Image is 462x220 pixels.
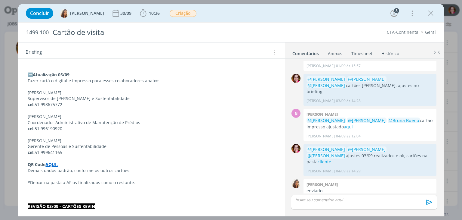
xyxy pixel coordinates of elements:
strong: Atualização 05/09 [33,72,69,77]
div: Cartão de visita [50,25,263,40]
strong: REVISÃO 03/09 - CARTÕES KEVIN [28,203,95,209]
a: CTA-Continental [387,29,420,35]
span: 01/09 às 15:57 [336,63,361,69]
strong: cel: [28,126,35,131]
span: @[PERSON_NAME] [307,118,345,123]
a: aqui [344,124,353,130]
img: V [60,9,69,18]
a: AQUI. [45,162,58,167]
p: Supervisor de [PERSON_NAME] e Sustentabilidade [28,96,275,102]
div: 8 [394,8,399,13]
div: N [291,109,300,118]
span: 04/09 às 12:04 [336,134,361,139]
span: Criação [170,10,196,17]
a: Histórico [381,48,399,57]
p: enviado [306,188,433,194]
p: cartão impresso aJustado [306,118,433,130]
p: [PERSON_NAME] [306,63,335,69]
p: Coordenador Administrativo de Manutenção de Prédios [28,120,275,126]
div: 30/09 [120,11,133,15]
a: Geral [425,29,436,35]
span: Concluir [30,11,49,16]
div: dialog [18,4,443,216]
img: B [291,144,300,153]
p: ajustes 03/09 realizados e ok, cartões na pasta . [306,146,433,165]
button: Concluir [26,8,53,19]
span: @Bruna Bueno [389,118,419,123]
button: V[PERSON_NAME] [60,9,104,18]
span: @[PERSON_NAME] [348,118,386,123]
p: 51 996190920 [28,126,275,132]
span: @[PERSON_NAME] [307,83,345,88]
p: [PERSON_NAME] [306,98,335,104]
a: Comentários [292,48,319,57]
p: *Deixar na pasta a AF os finalizados como o restante. [28,180,275,186]
p: [PERSON_NAME] [28,138,275,144]
img: V [291,179,300,188]
p: [PERSON_NAME] [28,114,275,120]
span: [PERSON_NAME] [70,11,104,15]
p: [PERSON_NAME] [306,134,335,139]
strong: QR Code [28,162,45,167]
p: ---------------------------------- [28,191,275,197]
p: 51 999641165 [28,149,275,156]
a: Timesheet [351,48,373,57]
span: @[PERSON_NAME] [348,76,386,82]
span: 10:36 [149,10,160,16]
p: cartões [PERSON_NAME], ajustes no briefing. [306,76,433,95]
p: Gerente de Pessoas e Sustentabilidade [28,143,275,149]
span: Briefing [26,49,42,56]
button: 8 [389,8,399,18]
span: 03/09 às 14:28 [336,98,361,104]
button: Criação [169,10,197,17]
span: 1499.100 [26,29,49,36]
span: @[PERSON_NAME] [307,146,345,152]
p: [PERSON_NAME] [306,168,335,174]
p: [PERSON_NAME] [28,90,275,96]
div: Anexos [328,51,342,57]
p: Demais dados padrão, conforme os outros cartões. [28,168,275,174]
strong: cel: [28,102,35,107]
b: [PERSON_NAME] [306,112,338,117]
img: B [291,74,300,83]
strong: cel: [28,149,35,155]
button: 10:36 [138,8,161,18]
b: [PERSON_NAME] [306,182,338,187]
span: @[PERSON_NAME] [307,76,345,82]
span: Fazer cartã o digital e impresso para esses colaboradores abaixo: [28,78,159,83]
a: cliente [318,159,331,165]
p: 51 998675772 [28,102,275,108]
strong: ➡️ [28,72,33,77]
span: @[PERSON_NAME] [348,146,386,152]
span: 04/09 às 14:29 [336,168,361,174]
span: @[PERSON_NAME] [307,153,345,159]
